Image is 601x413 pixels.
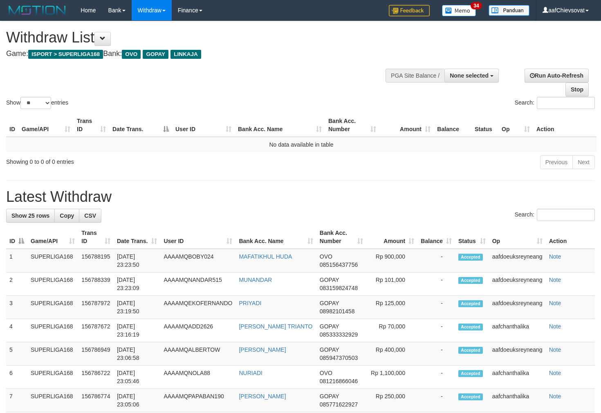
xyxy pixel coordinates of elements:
[549,253,561,260] a: Note
[458,324,483,330] span: Accepted
[366,296,417,319] td: Rp 125,000
[28,50,103,59] span: ISPORT > SUPERLIGA168
[489,342,546,366] td: aafdoeuksreyneang
[540,155,573,169] a: Previous
[27,319,78,342] td: SUPERLIGA168
[489,249,546,272] td: aafdoeuksreyneang
[549,346,561,353] a: Note
[417,366,455,389] td: -
[6,4,68,16] img: MOTION_logo.png
[6,389,27,412] td: 7
[444,69,499,83] button: None selected
[572,155,595,169] a: Next
[489,366,546,389] td: aafchanthalika
[471,2,482,9] span: 34
[6,97,68,109] label: Show entries
[6,342,27,366] td: 5
[549,393,561,400] a: Note
[549,277,561,283] a: Note
[6,272,27,296] td: 2
[109,114,172,137] th: Date Trans.: activate to sort column descending
[114,319,160,342] td: [DATE] 23:16:19
[27,225,78,249] th: Game/API: activate to sort column ascending
[320,285,358,291] span: Copy 083159824748 to clipboard
[78,296,114,319] td: 156787972
[458,370,483,377] span: Accepted
[442,5,476,16] img: Button%20Memo.svg
[458,393,483,400] span: Accepted
[6,249,27,272] td: 1
[74,114,109,137] th: Trans ID: activate to sort column ascending
[533,114,597,137] th: Action
[525,69,589,83] a: Run Auto-Refresh
[6,154,244,166] div: Showing 0 to 0 of 0 entries
[549,323,561,330] a: Note
[11,212,49,219] span: Show 25 rows
[489,319,546,342] td: aafchanthalika
[389,5,430,16] img: Feedback.jpg
[6,319,27,342] td: 4
[27,296,78,319] td: SUPERLIGA168
[320,393,339,400] span: GOPAY
[489,5,529,16] img: panduan.png
[6,29,392,46] h1: Withdraw List
[537,97,595,109] input: Search:
[160,296,235,319] td: AAAAMQEKOFERNANDO
[565,83,589,96] a: Stop
[27,389,78,412] td: SUPERLIGA168
[458,277,483,284] span: Accepted
[455,225,489,249] th: Status: activate to sort column ascending
[84,212,96,219] span: CSV
[78,342,114,366] td: 156786949
[366,319,417,342] td: Rp 70,000
[417,249,455,272] td: -
[366,389,417,412] td: Rp 250,000
[379,114,434,137] th: Amount: activate to sort column ascending
[160,249,235,272] td: AAAAMQBOBY024
[549,370,561,376] a: Note
[320,300,339,306] span: GOPAY
[537,209,595,221] input: Search:
[471,114,498,137] th: Status
[114,389,160,412] td: [DATE] 23:05:06
[549,300,561,306] a: Note
[417,319,455,342] td: -
[325,114,379,137] th: Bank Acc. Number: activate to sort column ascending
[239,323,312,330] a: [PERSON_NAME] TRIANTO
[114,249,160,272] td: [DATE] 23:23:50
[6,189,595,205] h1: Latest Withdraw
[366,225,417,249] th: Amount: activate to sort column ascending
[6,114,18,137] th: ID
[6,209,55,223] a: Show 25 rows
[320,277,339,283] span: GOPAY
[320,323,339,330] span: GOPAY
[239,393,286,400] a: [PERSON_NAME]
[239,300,261,306] a: PRIYADI
[320,370,332,376] span: OVO
[320,261,358,268] span: Copy 085156437756 to clipboard
[320,253,332,260] span: OVO
[239,277,272,283] a: MUNANDAR
[489,272,546,296] td: aafdoeuksreyneang
[458,347,483,354] span: Accepted
[239,253,292,260] a: MAFATIKHUL HUDA
[417,272,455,296] td: -
[114,225,160,249] th: Date Trans.: activate to sort column ascending
[27,249,78,272] td: SUPERLIGA168
[546,225,595,249] th: Action
[114,342,160,366] td: [DATE] 23:06:58
[160,319,235,342] td: AAAAMQADD2626
[160,389,235,412] td: AAAAMQPAPABAN190
[515,97,595,109] label: Search:
[114,272,160,296] td: [DATE] 23:23:09
[450,72,489,79] span: None selected
[366,342,417,366] td: Rp 400,000
[6,366,27,389] td: 6
[498,114,533,137] th: Op: activate to sort column ascending
[78,366,114,389] td: 156786722
[417,342,455,366] td: -
[6,137,597,152] td: No data available in table
[6,50,392,58] h4: Game: Bank:
[114,366,160,389] td: [DATE] 23:05:46
[27,342,78,366] td: SUPERLIGA168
